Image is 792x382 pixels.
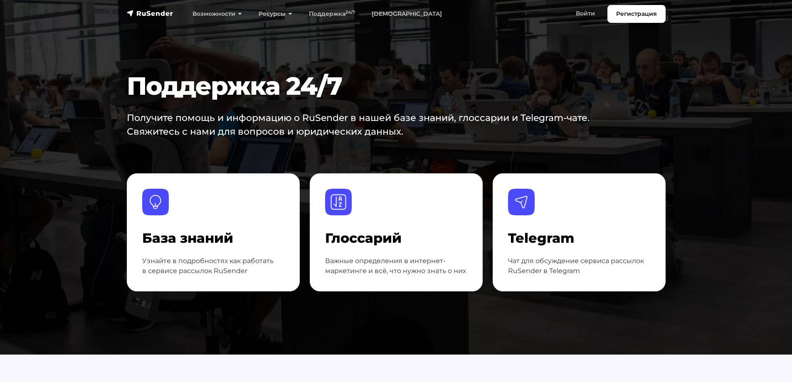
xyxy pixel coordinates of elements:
a: Глоссарий Глоссарий Важные определения в интернет-маркетинге и всё, что нужно знать о них [310,173,483,291]
p: Чат для обсуждение сервиса рассылок RuSender в Telegram [508,256,650,276]
h1: Поддержка 24/7 [127,71,620,101]
p: Получите помощь и информацию о RuSender в нашей базе знаний, глоссарии и Telegram-чате. Свяжитесь... [127,111,598,138]
img: Telegram [508,189,535,215]
a: Telegram Telegram Чат для обсуждение сервиса рассылок RuSender в Telegram [493,173,666,291]
a: Регистрация [607,5,666,23]
a: Поддержка24/7 [301,5,363,22]
img: База знаний [142,189,169,215]
sup: 24/7 [345,10,355,15]
img: Глоссарий [325,189,352,215]
p: Важные определения в интернет-маркетинге и всё, что нужно знать о них [325,256,467,276]
a: Возможности [184,5,250,22]
a: [DEMOGRAPHIC_DATA] [363,5,450,22]
p: Узнайте в подробностях как работать в сервисе рассылок RuSender [142,256,284,276]
h4: Telegram [508,230,650,246]
img: RuSender [127,9,173,17]
a: База знаний База знаний Узнайте в подробностях как работать в сервисе рассылок RuSender [127,173,300,291]
h4: База знаний [142,230,284,246]
a: Войти [567,5,603,22]
a: Ресурсы [250,5,301,22]
h4: Глоссарий [325,230,467,246]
